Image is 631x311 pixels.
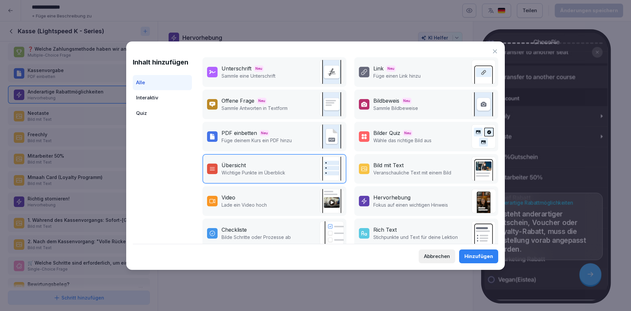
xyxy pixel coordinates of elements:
div: Bildbeweis [373,97,399,105]
img: checklist.svg [319,221,344,246]
img: callout.png [471,189,496,213]
div: Hervorhebung [373,194,410,201]
div: Rich Text [373,226,397,234]
p: Wichtige Punkte im Überblick [222,169,285,176]
div: Alle [133,75,192,91]
img: overview.svg [319,157,344,181]
div: Bilder Quiz [373,129,400,137]
p: Stichpunkte und Text für deine Lektion [373,234,458,241]
p: Lade ein Video hoch [222,201,267,208]
img: image_upload.svg [471,92,496,117]
span: Neu [260,130,269,136]
p: Sammle Bildbeweise [373,105,418,112]
h1: Inhalt hinzufügen [133,57,192,67]
img: signature.svg [319,60,344,84]
div: Video [222,194,235,201]
button: Hinzufügen [459,249,498,263]
p: Fokus auf einen wichtigen Hinweis [373,201,448,208]
div: PDF einbetten [222,129,257,137]
p: Sammle Antworten in Textform [222,105,288,112]
img: image_quiz.svg [471,124,496,149]
span: Neu [254,65,264,72]
div: Interaktiv [133,90,192,106]
div: Checkliste [222,226,247,234]
button: Abbrechen [419,249,455,263]
p: Füge einen Link hinzu [373,72,421,79]
img: richtext.svg [471,221,496,246]
div: Hinzufügen [464,253,493,260]
div: Übersicht [222,161,246,169]
span: Neu [403,130,412,136]
div: Unterschrift [222,65,251,72]
p: Veranschauliche Text mit einem Bild [373,169,451,176]
span: Neu [257,98,267,104]
span: Neu [402,98,411,104]
img: pdf_embed.svg [319,124,344,149]
div: Link [373,65,384,72]
div: Bild mit Text [373,161,404,169]
div: Offene Frage [222,97,254,105]
p: Füge deinem Kurs ein PDF hinzu [222,137,292,144]
p: Wähle das richtige Bild aus [373,137,432,144]
p: Sammle eine Unterschrift [222,72,275,79]
img: text_image.png [471,157,496,181]
p: Bilde Schritte oder Prozesse ab [222,234,291,241]
img: text_response.svg [319,92,344,117]
span: Neu [386,65,396,72]
img: link.svg [471,60,496,84]
img: video.png [319,189,344,213]
div: Abbrechen [424,253,450,260]
div: Quiz [133,106,192,121]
